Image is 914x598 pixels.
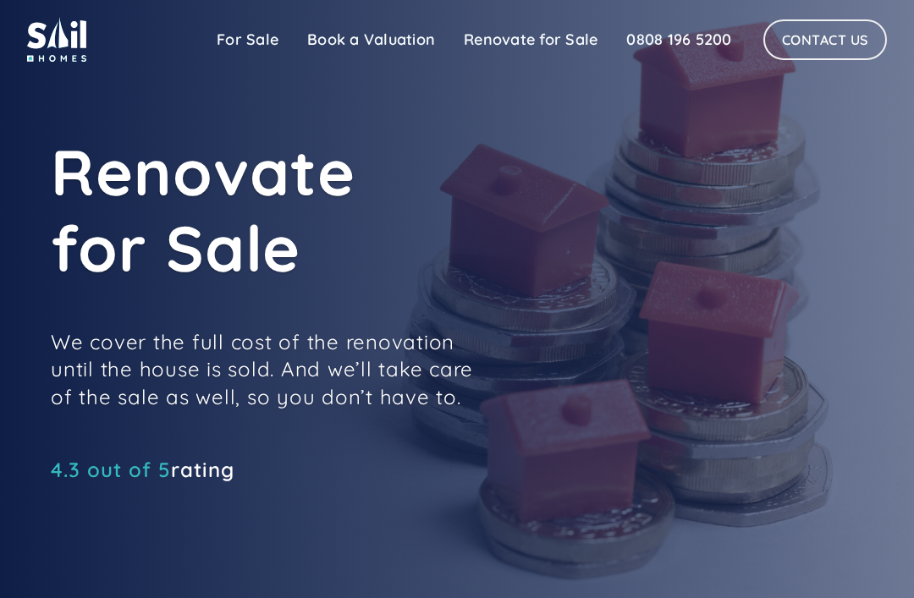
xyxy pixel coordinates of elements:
[293,23,449,57] a: Book a Valuation
[51,457,171,482] span: 4.3 out of 5
[51,328,474,410] p: We cover the full cost of the renovation until the house is sold. And we’ll take care of the sale...
[612,23,746,57] a: 0808 196 5200
[449,23,612,57] a: Renovate for Sale
[51,134,741,286] h1: Renovate for Sale
[763,19,887,60] a: Contact Us
[27,17,86,62] img: sail home logo
[202,23,293,57] a: For Sale
[51,461,234,478] a: 4.3 out of 5rating
[51,461,234,478] div: rating
[51,486,305,507] iframe: Customer reviews powered by Trustpilot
